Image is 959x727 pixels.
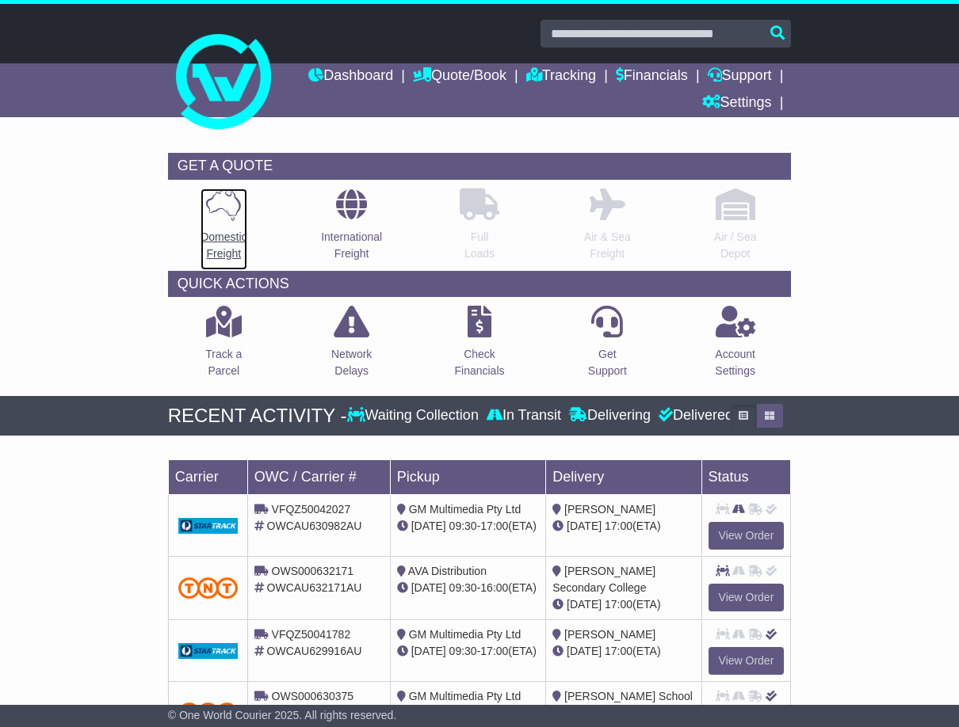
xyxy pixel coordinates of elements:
[564,503,655,516] span: [PERSON_NAME]
[168,153,792,180] div: GET A QUOTE
[714,305,756,388] a: AccountSettings
[267,645,362,657] span: OWCAU629916AU
[552,690,693,719] span: [PERSON_NAME] School Limited
[168,271,792,298] div: QUICK ACTIONS
[413,63,506,90] a: Quote/Book
[552,565,655,594] span: [PERSON_NAME] Secondary College
[267,581,362,594] span: OWCAU632171AU
[321,229,382,262] p: International Freight
[709,647,785,675] a: View Order
[605,598,632,611] span: 17:00
[483,407,565,424] div: In Transit
[552,518,694,535] div: (ETA)
[714,229,757,262] p: Air / Sea Depot
[408,565,487,577] span: AVA Distribution
[449,581,477,594] span: 09:30
[205,346,242,379] p: Track a Parcel
[320,188,383,271] a: InternationalFreight
[546,460,701,495] td: Delivery
[390,460,545,495] td: Pickup
[587,305,628,388] a: GetSupport
[178,643,238,659] img: GetCarrierServiceDarkLogo
[272,503,351,516] span: VFQZ50042027
[200,188,247,271] a: DomesticFreight
[411,581,446,594] span: [DATE]
[267,520,362,532] span: OWCAU630982AU
[605,645,632,657] span: 17:00
[588,346,627,379] p: Get Support
[454,346,504,379] p: Check Financials
[397,580,539,596] div: - (ETA)
[409,690,522,702] span: GM Multimedia Pty Ltd
[330,305,373,388] a: NetworkDelays
[480,581,508,594] span: 16:00
[272,690,354,702] span: OWS000630375
[247,460,390,495] td: OWC / Carrier #
[552,596,694,613] div: (ETA)
[460,229,499,262] p: Full Loads
[565,407,655,424] div: Delivering
[397,643,539,660] div: - (ETA)
[409,628,522,641] span: GM Multimedia Pty Ltd
[708,63,772,90] a: Support
[449,520,477,532] span: 09:30
[168,405,347,428] div: RECENT ACTIVITY -
[204,305,243,388] a: Track aParcel
[178,702,238,724] img: TNT_Domestic.png
[709,522,785,550] a: View Order
[605,520,632,532] span: 17:00
[272,628,351,641] span: VFQZ50041782
[308,63,393,90] a: Dashboard
[567,520,602,532] span: [DATE]
[409,503,522,516] span: GM Multimedia Pty Ltd
[411,520,446,532] span: [DATE]
[567,598,602,611] span: [DATE]
[564,628,655,641] span: [PERSON_NAME]
[411,645,446,657] span: [DATE]
[655,407,733,424] div: Delivered
[453,305,505,388] a: CheckFinancials
[715,346,755,379] p: Account Settings
[526,63,596,90] a: Tracking
[702,90,772,117] a: Settings
[567,645,602,657] span: [DATE]
[701,460,791,495] td: Status
[552,643,694,660] div: (ETA)
[397,518,539,535] div: - (ETA)
[168,460,247,495] td: Carrier
[616,63,688,90] a: Financials
[331,346,372,379] p: Network Delays
[201,229,246,262] p: Domestic Freight
[480,520,508,532] span: 17:00
[347,407,483,424] div: Waiting Collection
[178,518,238,534] img: GetCarrierServiceDarkLogo
[709,584,785,611] a: View Order
[178,577,238,599] img: TNT_Domestic.png
[480,645,508,657] span: 17:00
[168,709,397,721] span: © One World Courier 2025. All rights reserved.
[449,645,477,657] span: 09:30
[272,565,354,577] span: OWS000632171
[584,229,631,262] p: Air & Sea Freight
